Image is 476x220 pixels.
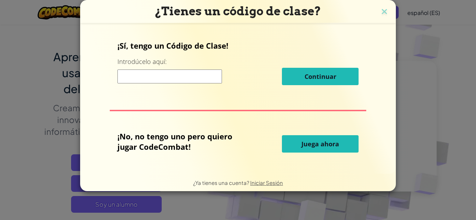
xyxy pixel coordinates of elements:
span: ¿Ya tienes una cuenta? [193,179,250,186]
a: Iniciar Sesión [250,179,283,186]
p: ¡Sí, tengo un Código de Clase! [117,40,359,51]
button: Continuar [282,68,359,85]
img: close icon [380,7,389,17]
span: Juega ahora [301,140,339,148]
label: Introdúcelo aquí: [117,57,167,66]
span: ¿Tienes un código de clase? [155,4,321,18]
p: ¡No, no tengo uno pero quiero jugar CodeCombat! [117,131,247,152]
span: Continuar [305,72,336,81]
button: Juega ahora [282,135,359,153]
